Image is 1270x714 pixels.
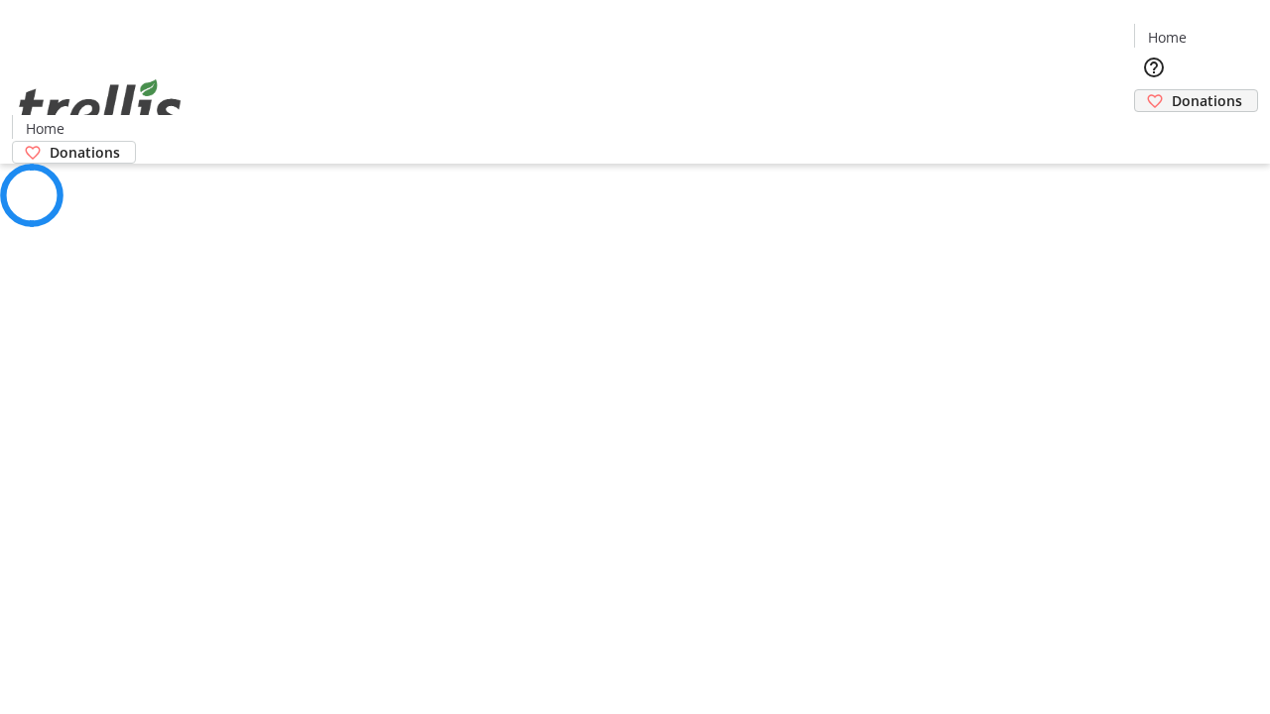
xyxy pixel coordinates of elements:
[1134,48,1174,87] button: Help
[1134,89,1258,112] a: Donations
[1148,27,1187,48] span: Home
[12,141,136,164] a: Donations
[26,118,64,139] span: Home
[1172,90,1242,111] span: Donations
[12,58,189,157] img: Orient E2E Organization 62PuBA5FJd's Logo
[1135,27,1199,48] a: Home
[13,118,76,139] a: Home
[50,142,120,163] span: Donations
[1134,112,1174,152] button: Cart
